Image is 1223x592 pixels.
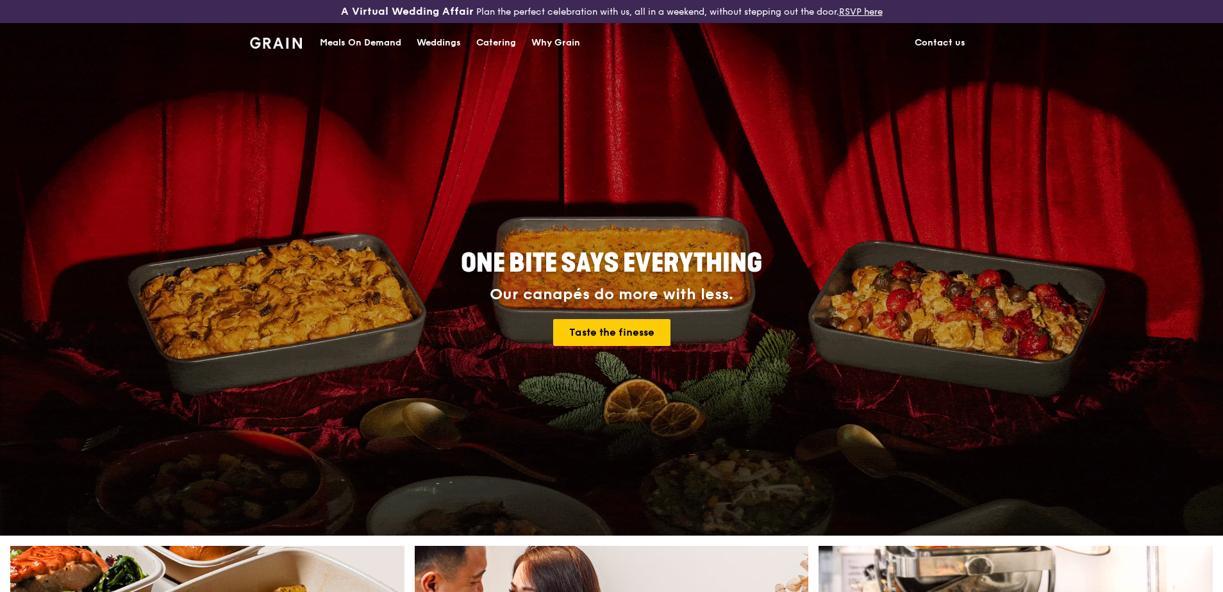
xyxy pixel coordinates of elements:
div: Meals On Demand [320,24,401,62]
div: Plan the perfect celebration with us, all in a weekend, without stepping out the door. [242,5,981,18]
div: Weddings [417,24,461,62]
div: Catering [476,24,516,62]
a: Weddings [409,24,469,62]
div: Why Grain [531,24,580,62]
img: Grain [250,37,302,49]
a: Contact us [907,24,973,62]
h3: A Virtual Wedding Affair [341,5,474,18]
span: ONE BITE SAYS EVERYTHING [461,248,762,279]
a: RSVP here [839,6,883,17]
a: Catering [469,24,524,62]
a: Why Grain [524,24,588,62]
div: Our canapés do more with less. [381,286,842,304]
a: Taste the finesse [553,319,670,346]
a: GrainGrain [250,22,302,61]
